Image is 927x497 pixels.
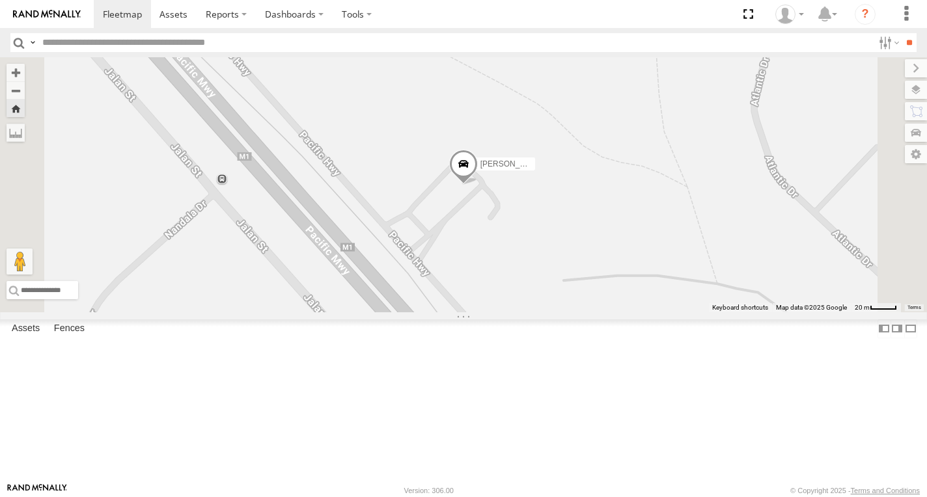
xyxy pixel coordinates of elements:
[7,64,25,81] button: Zoom in
[712,303,768,312] button: Keyboard shortcuts
[7,248,33,275] button: Drag Pegman onto the map to open Street View
[776,304,847,311] span: Map data ©2025 Google
[771,5,809,24] div: Tim Rota
[480,159,611,168] span: [PERSON_NAME]-[PERSON_NAME]
[48,319,91,338] label: Fences
[404,487,454,494] div: Version: 306.00
[907,305,921,310] a: Terms (opens in new tab)
[7,124,25,142] label: Measure
[790,487,920,494] div: © Copyright 2025 -
[904,319,917,338] label: Hide Summary Table
[7,100,25,117] button: Zoom Home
[7,81,25,100] button: Zoom out
[27,33,38,52] label: Search Query
[13,10,81,19] img: rand-logo.svg
[851,303,901,312] button: Map scale: 20 m per 38 pixels
[5,319,46,338] label: Assets
[905,145,927,163] label: Map Settings
[874,33,902,52] label: Search Filter Options
[891,319,904,338] label: Dock Summary Table to the Right
[851,487,920,494] a: Terms and Conditions
[855,4,876,25] i: ?
[855,304,870,311] span: 20 m
[878,319,891,338] label: Dock Summary Table to the Left
[7,484,67,497] a: Visit our Website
